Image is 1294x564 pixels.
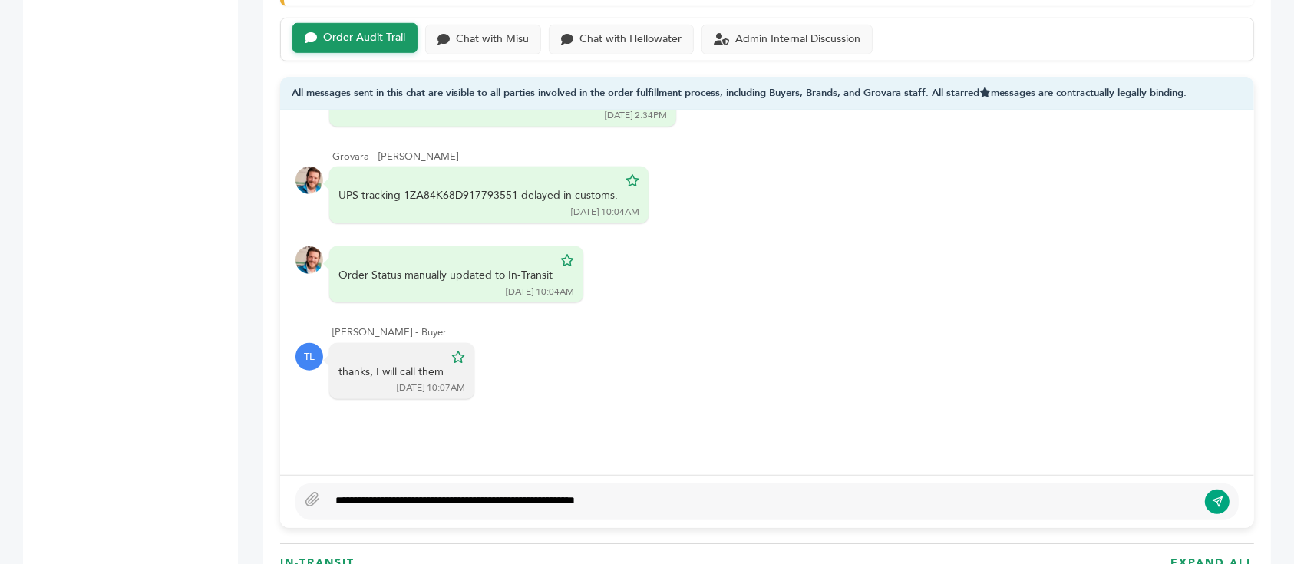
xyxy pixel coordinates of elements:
[397,381,465,394] div: [DATE] 10:07AM
[338,188,618,203] div: UPS tracking 1ZA84K68D917793551 delayed in customs.
[456,33,529,46] div: Chat with Misu
[295,343,323,371] div: TL
[323,31,405,45] div: Order Audit Trail
[579,33,682,46] div: Chat with Hellowater
[338,364,444,380] div: thanks, I will call them
[735,33,860,46] div: Admin Internal Discussion
[605,109,667,122] div: [DATE] 2:34PM
[332,325,1239,339] div: [PERSON_NAME] - Buyer
[332,150,1239,163] div: Grovara - [PERSON_NAME]
[571,206,639,219] div: [DATE] 10:04AM
[506,285,574,298] div: [DATE] 10:04AM
[280,77,1254,111] div: All messages sent in this chat are visible to all parties involved in the order fulfillment proce...
[338,268,553,283] div: Order Status manually updated to In-Transit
